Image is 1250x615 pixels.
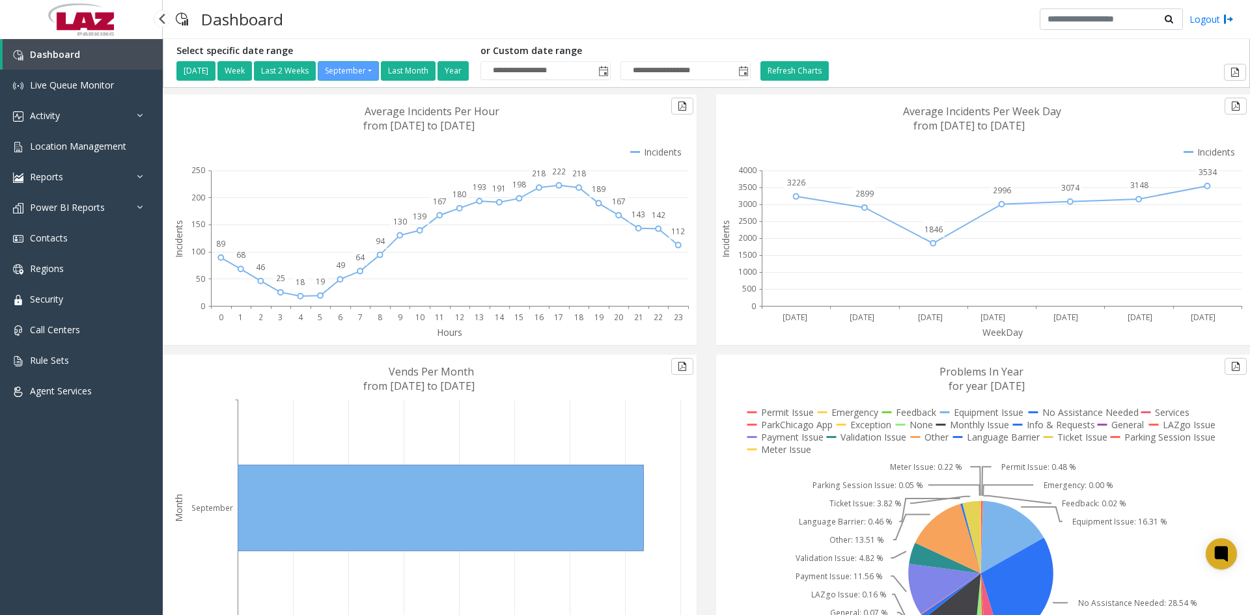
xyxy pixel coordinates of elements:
[654,312,663,323] text: 22
[13,172,23,183] img: 'icon'
[435,312,444,323] text: 11
[719,220,732,258] text: Incidents
[196,273,205,284] text: 50
[30,79,114,91] span: Live Queue Monitor
[552,166,566,177] text: 222
[13,387,23,397] img: 'icon'
[811,589,887,600] text: LAZgo Issue: 0.16 %
[254,61,316,81] button: Last 2 Weeks
[512,179,526,190] text: 198
[495,312,505,323] text: 14
[514,312,523,323] text: 15
[381,61,436,81] button: Last Month
[219,312,223,323] text: 0
[13,264,23,275] img: 'icon'
[850,312,874,323] text: [DATE]
[1062,498,1126,509] text: Feedback: 0.02 %
[216,238,225,249] text: 89
[903,104,1061,118] text: Average Incidents Per Week Day
[829,534,884,545] text: Other: 13.51 %
[1223,12,1234,26] img: logout
[1053,312,1078,323] text: [DATE]
[742,283,756,294] text: 500
[30,293,63,305] span: Security
[535,312,544,323] text: 16
[1224,64,1246,81] button: Export to pdf
[532,168,546,179] text: 218
[1072,516,1167,527] text: Equipment Issue: 16.31 %
[30,109,60,122] span: Activity
[480,46,751,57] h5: or Custom date range
[918,312,943,323] text: [DATE]
[1044,480,1113,491] text: Emergency: 0.00 %
[1189,12,1234,26] a: Logout
[191,502,233,513] text: September
[913,118,1025,133] text: from [DATE] to [DATE]
[812,480,923,491] text: Parking Session Issue: 0.05 %
[1078,597,1197,608] text: No Assistance Needed: 28.54 %
[829,498,902,509] text: Ticket Issue: 3.82 %
[939,364,1023,379] text: Problems In Year
[176,3,188,35] img: pageIcon
[13,325,23,336] img: 'icon'
[614,312,623,323] text: 20
[191,246,205,257] text: 100
[13,81,23,91] img: 'icon'
[30,262,64,275] span: Regions
[993,185,1011,196] text: 2996
[738,266,757,277] text: 1000
[554,312,563,323] text: 17
[13,111,23,122] img: 'icon'
[671,358,693,375] button: Export to pdf
[13,295,23,305] img: 'icon'
[455,312,464,323] text: 12
[787,177,805,188] text: 3226
[634,312,643,323] text: 21
[13,356,23,366] img: 'icon'
[201,301,205,312] text: 0
[980,312,1005,323] text: [DATE]
[191,165,205,176] text: 250
[738,232,757,243] text: 2000
[191,219,205,230] text: 150
[13,234,23,244] img: 'icon'
[796,571,883,582] text: Payment Issue: 11.56 %
[316,276,325,287] text: 19
[452,189,466,200] text: 180
[217,61,252,81] button: Week
[298,312,303,323] text: 4
[492,183,506,194] text: 191
[3,39,163,70] a: Dashboard
[855,188,874,199] text: 2899
[13,50,23,61] img: 'icon'
[738,198,757,210] text: 3000
[799,516,893,527] text: Language Barrier: 0.46 %
[738,215,757,226] text: 2500
[389,364,474,379] text: Vends Per Month
[415,312,424,323] text: 10
[949,379,1025,393] text: for year [DATE]
[1225,98,1247,115] button: Export to pdf
[30,140,126,152] span: Location Management
[413,211,426,222] text: 139
[30,201,105,213] span: Power BI Reports
[612,196,626,207] text: 167
[796,553,883,564] text: Validation Issue: 4.82 %
[671,98,693,115] button: Export to pdf
[738,182,757,193] text: 3500
[473,182,486,193] text: 193
[437,326,462,338] text: Hours
[574,312,583,323] text: 18
[30,48,80,61] span: Dashboard
[363,118,475,133] text: from [DATE] to [DATE]
[594,312,604,323] text: 19
[736,62,750,80] span: Toggle popup
[176,61,215,81] button: [DATE]
[278,312,283,323] text: 3
[674,312,683,323] text: 23
[191,192,205,203] text: 200
[30,232,68,244] span: Contacts
[358,312,363,323] text: 7
[355,252,365,263] text: 64
[890,461,962,472] text: Meter Issue: 0.22 %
